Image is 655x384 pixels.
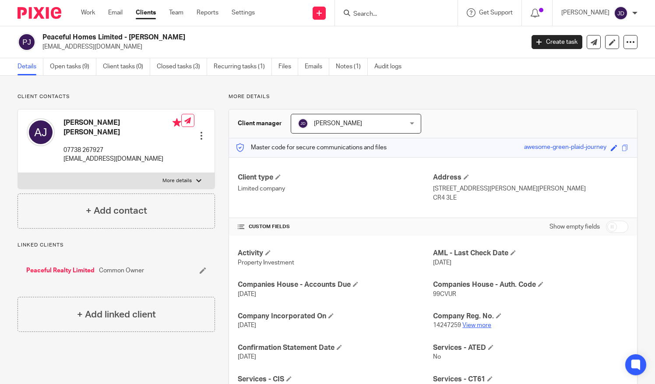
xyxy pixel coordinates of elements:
h4: Companies House - Accounts Due [238,280,433,289]
p: [STREET_ADDRESS][PERSON_NAME][PERSON_NAME] [433,184,628,193]
p: [EMAIL_ADDRESS][DOMAIN_NAME] [42,42,518,51]
span: [DATE] [238,354,256,360]
h4: Client type [238,173,433,182]
h4: + Add contact [86,204,147,218]
h4: AML - Last Check Date [433,249,628,258]
p: Linked clients [18,242,215,249]
span: Common Owner [99,266,144,275]
h4: [PERSON_NAME] [PERSON_NAME] [63,118,181,137]
span: 14247259 [433,322,461,328]
span: 99CVUR [433,291,456,297]
a: Emails [305,58,329,75]
a: Email [108,8,123,17]
a: Files [278,58,298,75]
p: [EMAIL_ADDRESS][DOMAIN_NAME] [63,155,181,163]
p: [PERSON_NAME] [561,8,609,17]
span: [DATE] [433,260,451,266]
span: No [433,354,441,360]
h3: Client manager [238,119,282,128]
img: svg%3E [18,33,36,51]
i: Primary [173,118,181,127]
a: Details [18,58,43,75]
h4: Services - ATED [433,343,628,352]
p: More details [229,93,637,100]
a: Audit logs [374,58,408,75]
img: svg%3E [614,6,628,20]
a: Peaceful Realty Limited [26,266,95,275]
a: Open tasks (9) [50,58,96,75]
span: [DATE] [238,322,256,328]
h2: Peaceful Homes Limited - [PERSON_NAME] [42,33,423,42]
a: Client tasks (0) [103,58,150,75]
p: More details [162,177,192,184]
span: Get Support [479,10,513,16]
p: Client contacts [18,93,215,100]
div: awesome-green-plaid-journey [524,143,606,153]
a: View more [462,322,491,328]
p: 07738 267927 [63,146,181,155]
label: Show empty fields [549,222,600,231]
h4: Address [433,173,628,182]
p: CR4 3LE [433,194,628,202]
a: Team [169,8,183,17]
a: Notes (1) [336,58,368,75]
h4: Activity [238,249,433,258]
h4: CUSTOM FIELDS [238,223,433,230]
p: Master code for secure communications and files [236,143,387,152]
h4: + Add linked client [77,308,156,321]
img: Pixie [18,7,61,19]
p: Limited company [238,184,433,193]
span: [DATE] [238,291,256,297]
a: Recurring tasks (1) [214,58,272,75]
a: Closed tasks (3) [157,58,207,75]
span: Property Investment [238,260,294,266]
img: svg%3E [298,118,308,129]
a: Reports [197,8,218,17]
a: Clients [136,8,156,17]
h4: Companies House - Auth. Code [433,280,628,289]
a: Settings [232,8,255,17]
h4: Confirmation Statement Date [238,343,433,352]
span: [PERSON_NAME] [314,120,362,127]
a: Work [81,8,95,17]
h4: Services - CT61 [433,375,628,384]
h4: Company Reg. No. [433,312,628,321]
h4: Company Incorporated On [238,312,433,321]
h4: Services - CIS [238,375,433,384]
img: svg%3E [27,118,55,146]
a: Create task [532,35,582,49]
input: Search [352,11,431,18]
